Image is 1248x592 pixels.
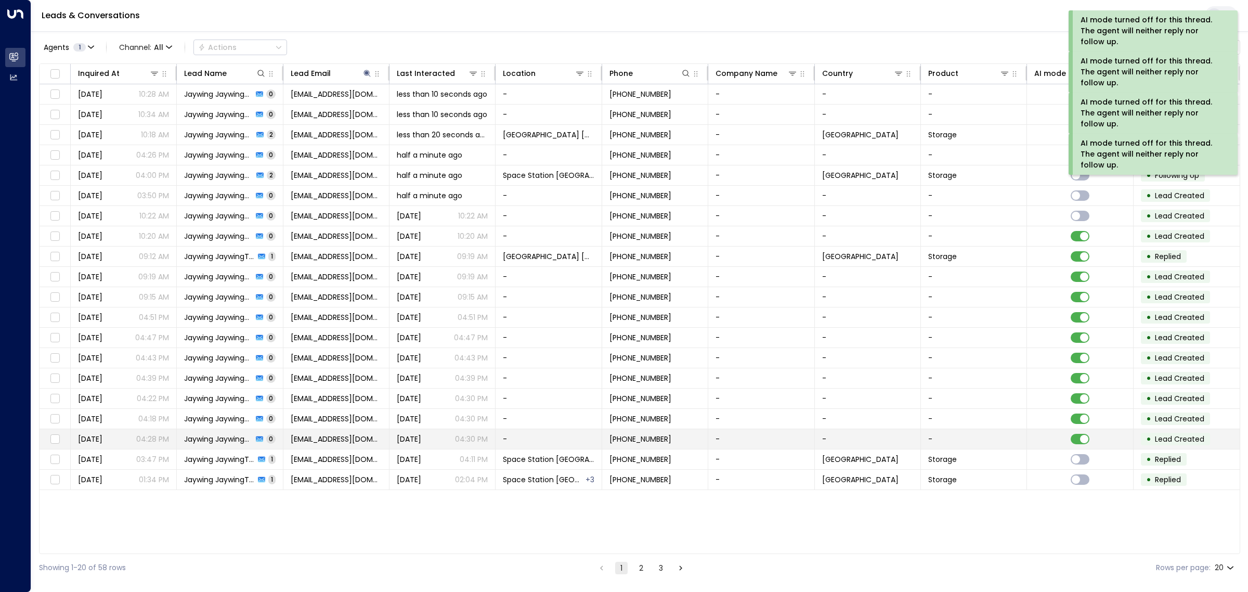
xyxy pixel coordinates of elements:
[708,125,814,145] td: -
[455,414,488,424] p: 04:30 PM
[1155,434,1204,444] span: Lead Created
[397,170,462,181] span: half a minute ago
[266,231,276,240] span: 0
[1155,211,1204,221] span: Lead Created
[1155,272,1204,282] span: Lead Created
[184,373,252,383] span: Jaywing JaywingTest
[184,332,252,343] span: Jaywing JaywingTest
[78,332,102,343] span: Aug 20, 2025
[454,332,488,343] p: 04:47 PM
[266,110,276,119] span: 0
[154,43,163,52] span: All
[1146,308,1151,326] div: •
[815,226,921,246] td: -
[503,67,536,80] div: Location
[708,226,814,246] td: -
[1155,312,1204,323] span: Lead Created
[48,189,61,202] span: Toggle select row
[136,150,169,160] p: 04:26 PM
[815,307,921,327] td: -
[496,348,602,368] td: -
[815,429,921,449] td: -
[921,267,1027,287] td: -
[921,226,1027,246] td: -
[609,170,671,181] span: +442222222222
[48,149,61,162] span: Toggle select row
[136,170,169,181] p: 04:00 PM
[78,434,102,444] span: Aug 19, 2025
[674,562,687,574] button: Go to next page
[1146,268,1151,286] div: •
[193,40,287,55] button: Actions
[266,434,276,443] span: 0
[184,150,252,160] span: Jaywing JaywingTest
[708,429,814,449] td: -
[921,328,1027,348] td: -
[291,89,382,99] span: jw@test.com
[1155,393,1204,404] span: Lead Created
[193,40,287,55] div: Button group with a nested menu
[78,89,102,99] span: Aug 21, 2025
[609,312,671,323] span: +442222222222
[815,267,921,287] td: -
[1146,430,1151,448] div: •
[266,414,276,423] span: 0
[496,389,602,408] td: -
[184,67,266,80] div: Lead Name
[48,128,61,141] span: Toggle select row
[48,68,61,81] span: Toggle select all
[48,250,61,263] span: Toggle select row
[609,67,633,80] div: Phone
[1155,190,1204,201] span: Lead Created
[139,211,169,221] p: 10:22 AM
[609,231,671,241] span: +442222222222
[397,109,487,120] span: less than 10 seconds ago
[815,409,921,429] td: -
[291,272,382,282] span: jw@test.com
[921,287,1027,307] td: -
[822,67,904,80] div: Country
[609,67,691,80] div: Phone
[139,231,169,241] p: 10:20 AM
[397,332,421,343] span: Aug 20, 2025
[708,145,814,165] td: -
[291,332,382,343] span: jw@test.com
[141,130,169,140] p: 10:18 AM
[78,414,102,424] span: Aug 19, 2025
[708,449,814,469] td: -
[291,150,382,160] span: jw@test.com
[815,84,921,104] td: -
[139,292,169,302] p: 09:15 AM
[137,393,169,404] p: 04:22 PM
[78,251,102,262] span: Aug 21, 2025
[609,89,671,99] span: +442222222222
[1155,332,1204,343] span: Lead Created
[291,414,382,424] span: jw@test.com
[708,307,814,327] td: -
[267,171,276,179] span: 2
[921,389,1027,408] td: -
[609,292,671,302] span: +442222222222
[921,348,1027,368] td: -
[815,206,921,226] td: -
[496,409,602,429] td: -
[78,190,102,201] span: Aug 19, 2025
[136,353,169,363] p: 04:43 PM
[822,251,899,262] span: United Kingdom
[1155,414,1204,424] span: Lead Created
[136,434,169,444] p: 04:28 PM
[496,307,602,327] td: -
[397,272,421,282] span: Aug 21, 2025
[609,251,671,262] span: +442222222222
[815,287,921,307] td: -
[397,373,421,383] span: Aug 20, 2025
[1146,451,1151,468] div: •
[267,130,276,139] span: 2
[1155,231,1204,241] span: Lead Created
[139,251,169,262] p: 09:12 AM
[198,43,237,52] div: Actions
[266,292,276,301] span: 0
[609,332,671,343] span: +442222222222
[708,206,814,226] td: -
[266,211,276,220] span: 0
